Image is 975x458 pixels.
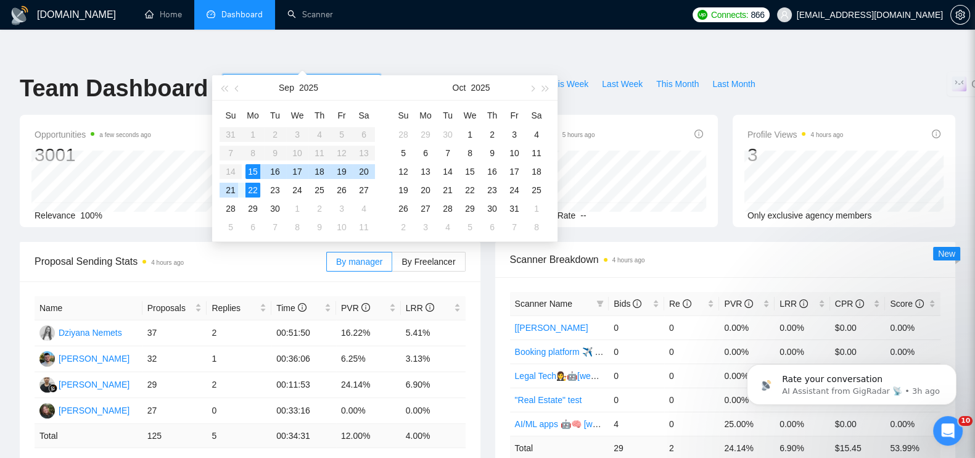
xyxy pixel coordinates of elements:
[290,201,305,216] div: 1
[264,199,286,218] td: 2025-09-30
[481,181,503,199] td: 2025-10-23
[290,220,305,235] div: 8
[481,106,503,125] th: Th
[290,164,305,179] div: 17
[142,346,207,372] td: 32
[401,424,466,448] td: 4.00 %
[485,183,500,198] div: 23
[286,199,308,218] td: 2025-10-01
[510,252,941,267] span: Scanner Breakdown
[308,106,331,125] th: Th
[485,201,500,216] div: 30
[271,398,336,424] td: 00:33:16
[286,181,308,199] td: 2025-09-24
[401,398,466,424] td: 0.00%
[220,199,242,218] td: 2025-09-28
[396,201,411,216] div: 26
[264,181,286,199] td: 2025-09-23
[609,388,664,412] td: 0
[334,220,349,235] div: 10
[440,164,455,179] div: 14
[286,106,308,125] th: We
[706,74,762,94] button: Last Month
[220,106,242,125] th: Su
[485,146,500,160] div: 9
[481,218,503,236] td: 2025-11-06
[744,299,753,308] span: info-circle
[529,164,544,179] div: 18
[440,220,455,235] div: 4
[147,301,193,315] span: Proposals
[242,199,264,218] td: 2025-09-29
[245,220,260,235] div: 6
[719,388,775,412] td: 0.00%
[596,300,604,307] span: filter
[664,412,720,436] td: 0
[336,257,382,267] span: By manager
[515,419,623,429] a: AI/ML apps 🤖🧠 [weekend]
[463,183,477,198] div: 22
[471,75,490,100] button: 2025
[268,183,282,198] div: 23
[481,144,503,162] td: 2025-10-09
[418,201,433,216] div: 27
[331,199,353,218] td: 2025-10-03
[207,346,271,372] td: 1
[541,74,595,94] button: This Week
[414,144,437,162] td: 2025-10-06
[308,162,331,181] td: 2025-09-18
[830,315,886,339] td: $0.00
[529,183,544,198] div: 25
[39,327,122,337] a: DNDziyana Nemets
[747,143,844,167] div: 3
[264,106,286,125] th: Tu
[414,218,437,236] td: 2025-11-03
[35,424,142,448] td: Total
[525,125,548,144] td: 2025-10-04
[459,199,481,218] td: 2025-10-29
[80,210,102,220] span: 100%
[142,320,207,346] td: 37
[396,220,411,235] div: 2
[353,218,375,236] td: 2025-10-11
[336,372,401,398] td: 24.14%
[719,339,775,364] td: 0.00%
[481,199,503,218] td: 2025-10-30
[414,162,437,181] td: 2025-10-13
[463,164,477,179] div: 15
[507,183,522,198] div: 24
[463,220,477,235] div: 5
[656,77,699,91] span: This Month
[437,144,459,162] td: 2025-10-07
[396,164,411,179] div: 12
[392,106,414,125] th: Su
[35,127,151,142] span: Opportunities
[932,130,940,138] span: info-circle
[780,10,789,19] span: user
[503,125,525,144] td: 2025-10-03
[353,106,375,125] th: Sa
[418,127,433,142] div: 29
[59,352,130,365] div: [PERSON_NAME]
[751,8,764,22] span: 866
[437,106,459,125] th: Tu
[775,315,830,339] td: 0.00%
[396,127,411,142] div: 28
[35,296,142,320] th: Name
[39,353,130,363] a: AK[PERSON_NAME]
[515,347,638,357] a: Booking platform ✈️ [weekdays]
[49,384,57,393] img: gigradar-bm.png
[915,299,924,308] span: info-circle
[242,106,264,125] th: Mo
[406,303,434,313] span: LRR
[20,74,208,103] h1: Team Dashboard
[59,326,122,339] div: Dziyana Nemets
[719,315,775,339] td: 0.00%
[312,201,327,216] div: 2
[719,412,775,436] td: 25.00%
[719,364,775,388] td: 0.00%
[933,416,963,446] iframe: Intercom live chat
[507,127,522,142] div: 3
[418,164,433,179] div: 13
[286,218,308,236] td: 2025-10-08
